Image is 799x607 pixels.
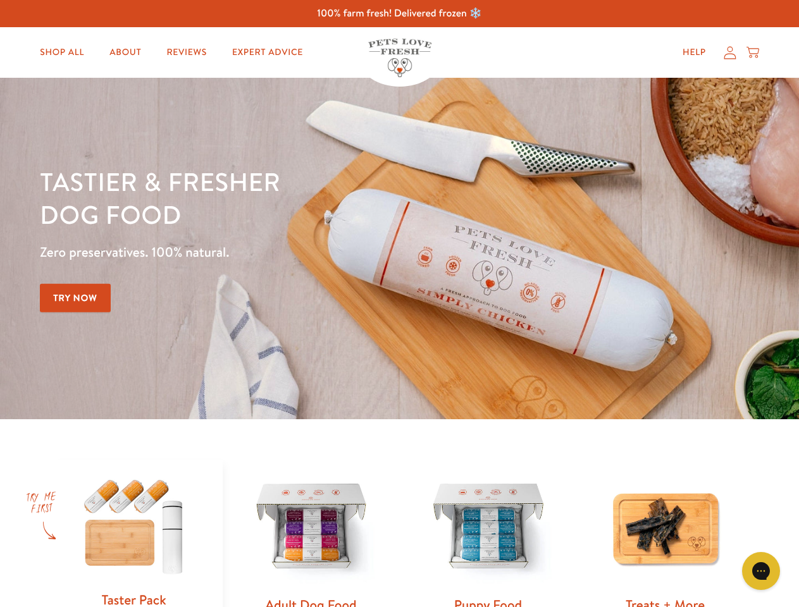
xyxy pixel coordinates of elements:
[40,165,519,231] h1: Tastier & fresher dog food
[222,40,313,65] a: Expert Advice
[736,548,786,594] iframe: Gorgias live chat messenger
[30,40,94,65] a: Shop All
[99,40,151,65] a: About
[40,241,519,264] p: Zero preservatives. 100% natural.
[368,39,431,77] img: Pets Love Fresh
[156,40,216,65] a: Reviews
[40,284,111,312] a: Try Now
[672,40,716,65] a: Help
